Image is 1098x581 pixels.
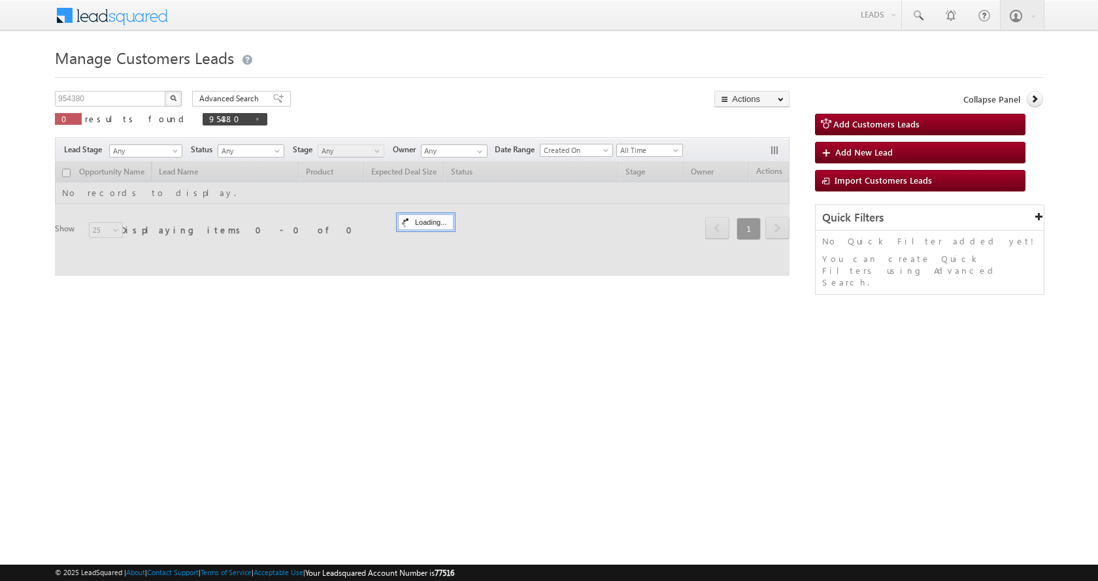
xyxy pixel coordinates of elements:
a: Created On [540,144,613,157]
a: Any [218,144,284,158]
span: Manage Customers Leads [55,47,234,68]
span: Any [110,145,178,157]
p: No Quick Filter added yet! [822,235,1037,247]
span: Lead Stage [64,144,107,156]
a: Terms of Service [201,568,252,576]
a: Any [109,144,182,158]
span: Add Customers Leads [833,118,920,129]
span: Any [318,145,380,157]
span: Collapse Panel [963,93,1020,105]
span: Date Range [495,144,540,156]
span: Stage [293,144,318,156]
img: Search [170,95,176,101]
a: Acceptable Use [254,568,303,576]
a: Any [318,144,384,158]
p: You can create Quick Filters using Advanced Search. [822,253,1037,288]
span: © 2025 LeadSquared | | | | | [55,567,454,579]
span: Import Customers Leads [835,174,932,186]
span: Advanced Search [199,93,263,105]
a: All Time [616,144,683,157]
div: Loading... [398,214,454,230]
a: Show All Items [470,145,486,158]
span: 954380 [209,113,248,124]
span: 0 [61,113,75,124]
span: Any [218,145,280,157]
span: results found [85,113,189,124]
span: Owner [393,144,421,156]
span: Your Leadsquared Account Number is [305,568,454,578]
a: Contact Support [147,568,199,576]
span: Add New Lead [835,146,893,158]
button: Actions [714,91,790,107]
span: Status [191,144,218,156]
span: All Time [617,144,679,156]
input: Type to Search [421,144,488,158]
span: 77516 [435,568,454,578]
span: Created On [541,144,608,156]
div: Quick Filters [816,205,1044,231]
a: About [126,568,145,576]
